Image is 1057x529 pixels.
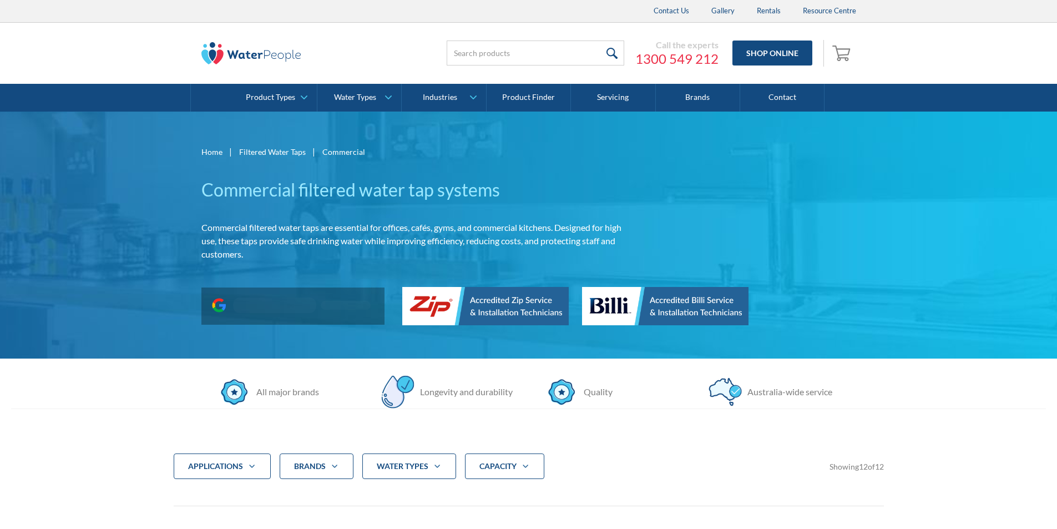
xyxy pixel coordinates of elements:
[201,146,222,158] a: Home
[233,84,317,112] a: Product Types
[174,454,884,497] form: Filter 5
[740,84,825,112] a: Contact
[465,454,544,479] div: CAPACITY
[201,221,628,261] p: Commercial filtered water taps are essential for offices, cafés, gyms, and commercial kitchens. D...
[174,454,271,479] div: applications
[280,454,353,479] div: Brands
[251,385,319,399] div: All major brands
[311,145,317,158] div: |
[487,84,571,112] a: Product Finder
[239,146,306,158] a: Filtered Water Taps
[732,41,812,66] a: Shop Online
[479,461,517,471] strong: CAPACITY
[334,93,376,102] div: Water Types
[578,385,613,399] div: Quality
[201,42,301,64] img: The Water People
[571,84,655,112] a: Servicing
[294,461,326,472] div: Brands
[635,51,719,67] a: 1300 549 212
[377,461,428,471] strong: water Types
[423,93,457,102] div: Industries
[859,462,868,471] span: 12
[875,462,884,471] span: 12
[228,145,234,158] div: |
[742,385,832,399] div: Australia-wide service
[322,146,365,158] div: Commercial
[830,40,856,67] a: Open empty cart
[968,473,1057,529] iframe: podium webchat widget bubble
[447,41,624,66] input: Search products
[830,461,884,472] div: Showing of
[656,84,740,112] a: Brands
[414,385,513,399] div: Longevity and durability
[402,84,485,112] a: Industries
[188,461,243,472] div: applications
[832,44,853,62] img: shopping cart
[317,84,401,112] a: Water Types
[635,39,719,51] div: Call the experts
[362,454,456,479] div: water Types
[246,93,295,102] div: Product Types
[201,177,628,203] h1: Commercial filtered water tap systems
